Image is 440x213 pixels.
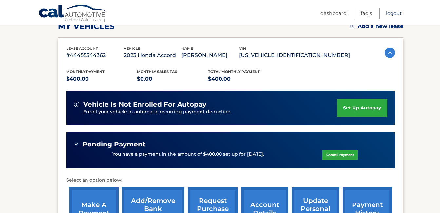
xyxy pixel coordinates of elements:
span: vehicle is not enrolled for autopay [83,100,206,108]
img: accordion-active.svg [385,48,395,58]
p: $400.00 [66,74,137,84]
a: Logout [386,8,402,19]
img: add.svg [350,24,354,28]
a: set up autopay [337,99,387,117]
span: Total Monthly Payment [208,69,260,74]
span: Pending Payment [83,140,145,148]
p: Select an option below: [66,176,395,184]
span: Monthly Payment [66,69,105,74]
h2: my vehicles [58,21,115,31]
a: Dashboard [320,8,347,19]
p: Enroll your vehicle in automatic recurring payment deduction. [83,108,337,116]
p: [US_VEHICLE_IDENTIFICATION_NUMBER] [239,51,350,60]
p: You have a payment in the amount of $400.00 set up for [DATE]. [112,151,264,158]
p: $0.00 [137,74,208,84]
a: Cancel Payment [322,150,358,160]
span: lease account [66,46,98,51]
span: name [182,46,193,51]
span: Monthly sales Tax [137,69,177,74]
img: check-green.svg [74,142,79,146]
span: vehicle [124,46,140,51]
a: Cal Automotive [38,4,107,23]
span: vin [239,46,246,51]
p: 2023 Honda Accord [124,51,182,60]
p: [PERSON_NAME] [182,51,239,60]
p: $400.00 [208,74,279,84]
a: FAQ's [361,8,372,19]
p: #44455544362 [66,51,124,60]
a: Add a new lease [350,23,403,29]
img: alert-white.svg [74,102,79,107]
